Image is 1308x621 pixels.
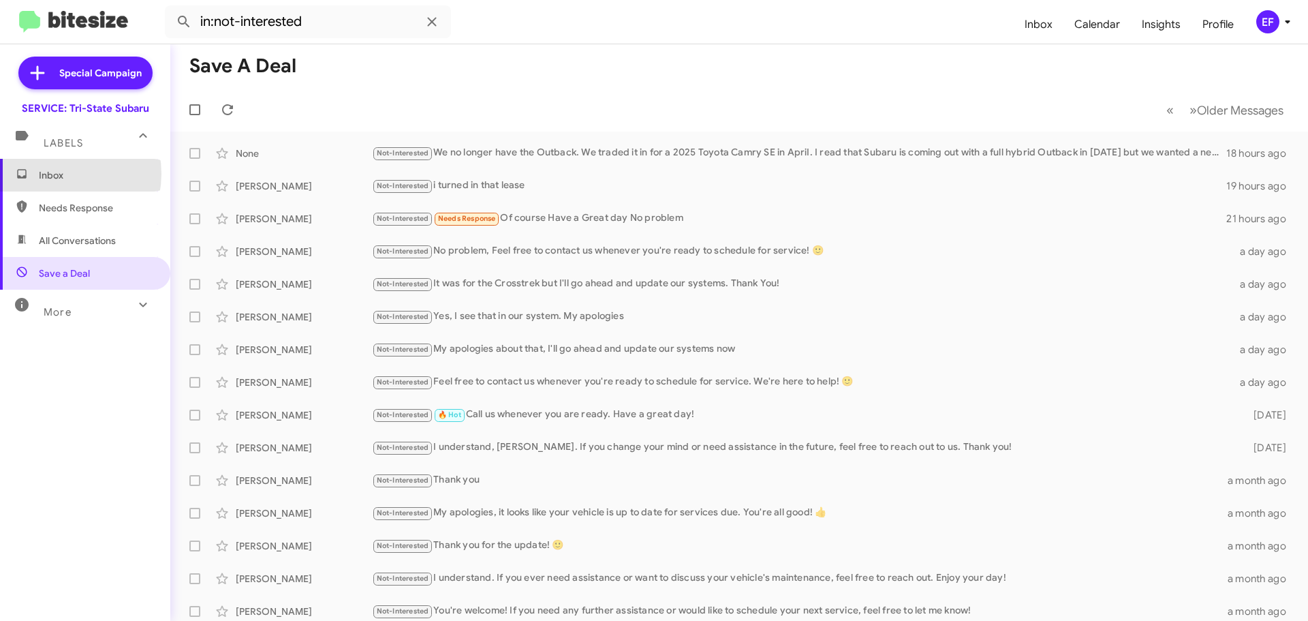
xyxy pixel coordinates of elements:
div: [PERSON_NAME] [236,506,372,520]
div: [PERSON_NAME] [236,376,372,389]
input: Search [165,5,451,38]
div: a month ago [1228,605,1297,618]
div: [PERSON_NAME] [236,539,372,553]
h1: Save a Deal [189,55,296,77]
span: More [44,306,72,318]
span: Inbox [39,168,155,182]
a: Profile [1192,5,1245,44]
div: a day ago [1232,376,1297,389]
span: Not-Interested [377,476,429,485]
div: [PERSON_NAME] [236,277,372,291]
a: Insights [1131,5,1192,44]
div: SERVICE: Tri-State Subaru [22,102,149,115]
div: EF [1256,10,1279,33]
a: Calendar [1063,5,1131,44]
span: » [1189,102,1197,119]
div: [DATE] [1232,408,1297,422]
div: Call us whenever you are ready. Have a great day! [372,407,1232,423]
div: a month ago [1228,539,1297,553]
div: [PERSON_NAME] [236,408,372,422]
button: EF [1245,10,1293,33]
div: I understand, [PERSON_NAME]. If you change your mind or need assistance in the future, feel free ... [372,440,1232,455]
div: [PERSON_NAME] [236,572,372,586]
div: Yes, I see that in our system. My apologies [372,309,1232,324]
span: Not-Interested [377,443,429,452]
span: Labels [44,137,83,149]
span: Not-Interested [377,345,429,354]
div: Feel free to contact us whenever you're ready to schedule for service. We're here to help! 🙂 [372,374,1232,390]
a: Inbox [1014,5,1063,44]
div: I understand. If you ever need assistance or want to discuss your vehicle's maintenance, feel fre... [372,571,1228,586]
div: i turned in that lease [372,178,1226,194]
div: My apologies, it looks like your vehicle is up to date for services due. You're all good! 👍 [372,505,1228,521]
div: [PERSON_NAME] [236,441,372,455]
button: Previous [1158,96,1182,124]
span: Not-Interested [377,214,429,223]
span: Older Messages [1197,103,1283,118]
span: Not-Interested [377,279,429,288]
div: [PERSON_NAME] [236,343,372,357]
div: Thank you [372,472,1228,488]
div: You're welcome! If you need any further assistance or would like to schedule your next service, f... [372,603,1228,619]
span: « [1166,102,1174,119]
span: Not-Interested [377,247,429,256]
div: a day ago [1232,310,1297,324]
div: [PERSON_NAME] [236,310,372,324]
span: All Conversations [39,234,116,247]
div: We no longer have the Outback. We traded it in for a 2025 Toyota Camry SE in ApriI. I read that S... [372,145,1226,161]
div: 18 hours ago [1226,147,1297,160]
span: Not-Interested [377,541,429,550]
div: Of course Have a Great day No problem [372,211,1226,226]
span: 🔥 Hot [438,410,461,419]
div: [PERSON_NAME] [236,474,372,487]
span: Not-Interested [377,509,429,517]
div: a day ago [1232,277,1297,291]
div: No problem, Feel free to contact us whenever you're ready to schedule for service! 🙂 [372,243,1232,259]
span: Not-Interested [377,410,429,419]
span: Needs Response [438,214,496,223]
div: It was for the Crosstrek but I'll go ahead and update our systems. Thank You! [372,276,1232,292]
div: [PERSON_NAME] [236,179,372,193]
div: [PERSON_NAME] [236,245,372,258]
div: 19 hours ago [1226,179,1297,193]
span: Not-Interested [377,149,429,157]
a: Special Campaign [18,57,153,89]
div: 21 hours ago [1226,212,1297,226]
span: Not-Interested [377,607,429,616]
span: Save a Deal [39,267,90,280]
div: None [236,147,372,160]
div: My apologies about that, I'll go ahead and update our systems now [372,342,1232,357]
span: Not-Interested [377,378,429,387]
span: Needs Response [39,201,155,215]
span: Not-Interested [377,574,429,583]
div: a month ago [1228,572,1297,586]
button: Next [1181,96,1292,124]
nav: Page navigation example [1159,96,1292,124]
span: Not-Interested [377,181,429,190]
div: a month ago [1228,474,1297,487]
div: a day ago [1232,245,1297,258]
div: [PERSON_NAME] [236,212,372,226]
div: a day ago [1232,343,1297,357]
div: [DATE] [1232,441,1297,455]
div: Thank you for the update! 🙂 [372,538,1228,554]
span: Special Campaign [59,66,142,80]
span: Not-Interested [377,312,429,321]
div: [PERSON_NAME] [236,605,372,618]
div: a month ago [1228,506,1297,520]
